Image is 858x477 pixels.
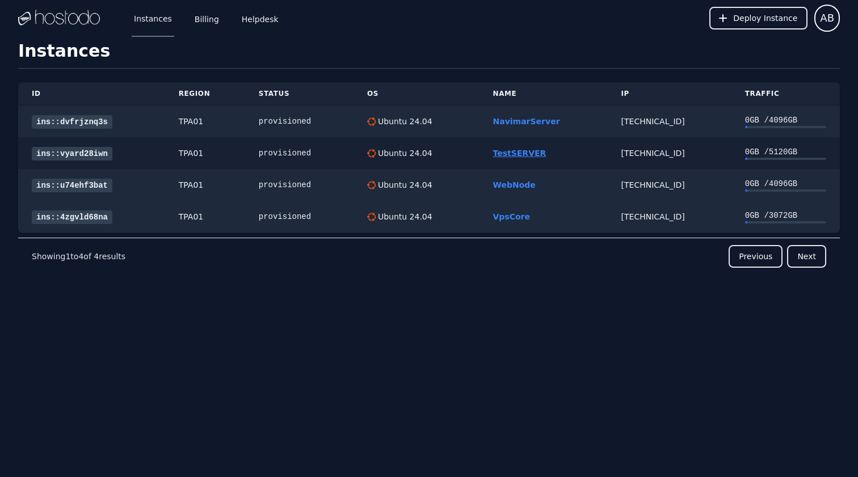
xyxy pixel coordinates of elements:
div: TPA01 [179,147,232,159]
button: Next [787,245,826,268]
img: Ubuntu 24.04 [367,149,376,158]
div: Ubuntu 24.04 [376,116,432,127]
th: Region [165,82,245,105]
div: TPA01 [179,211,232,222]
img: Ubuntu 24.04 [367,213,376,221]
div: [TECHNICAL_ID] [621,211,718,222]
nav: Pagination [18,238,840,275]
div: TPA01 [179,179,232,191]
a: NavimarServer [493,117,560,126]
div: [TECHNICAL_ID] [621,116,718,127]
a: WebNode [493,180,536,189]
div: provisioned [259,116,340,127]
th: Name [480,82,608,105]
th: IP [608,82,731,105]
th: ID [18,82,165,105]
img: Ubuntu 24.04 [367,181,376,189]
img: Ubuntu 24.04 [367,117,376,126]
div: 0 GB / 4096 GB [745,115,826,126]
span: AB [820,10,834,26]
div: provisioned [259,179,340,191]
div: provisioned [259,147,340,159]
div: Ubuntu 24.04 [376,147,432,159]
div: TPA01 [179,116,232,127]
div: Ubuntu 24.04 [376,211,432,222]
div: 0 GB / 3072 GB [745,210,826,221]
h1: Instances [18,41,840,69]
button: User menu [814,5,840,32]
a: ins::vyard28iwn [32,147,112,161]
span: Deploy Instance [733,12,797,24]
div: 0 GB / 4096 GB [745,178,826,189]
a: ins::u74ehf3bat [32,179,112,192]
a: ins::4zgvld68na [32,210,112,224]
th: Status [245,82,354,105]
th: OS [354,82,480,105]
a: VpsCore [493,212,530,221]
p: Showing to of results [32,251,125,262]
a: TestSERVER [493,149,546,158]
div: Ubuntu 24.04 [376,179,432,191]
div: [TECHNICAL_ID] [621,147,718,159]
span: 1 [65,252,70,261]
th: Traffic [731,82,840,105]
div: 0 GB / 5120 GB [745,146,826,158]
span: 4 [94,252,99,261]
div: provisioned [259,211,340,222]
button: Previous [729,245,783,268]
img: Logo [18,10,100,27]
a: ins::dvfrjznq3s [32,115,112,129]
span: 4 [78,252,83,261]
div: [TECHNICAL_ID] [621,179,718,191]
button: Deploy Instance [709,7,807,29]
